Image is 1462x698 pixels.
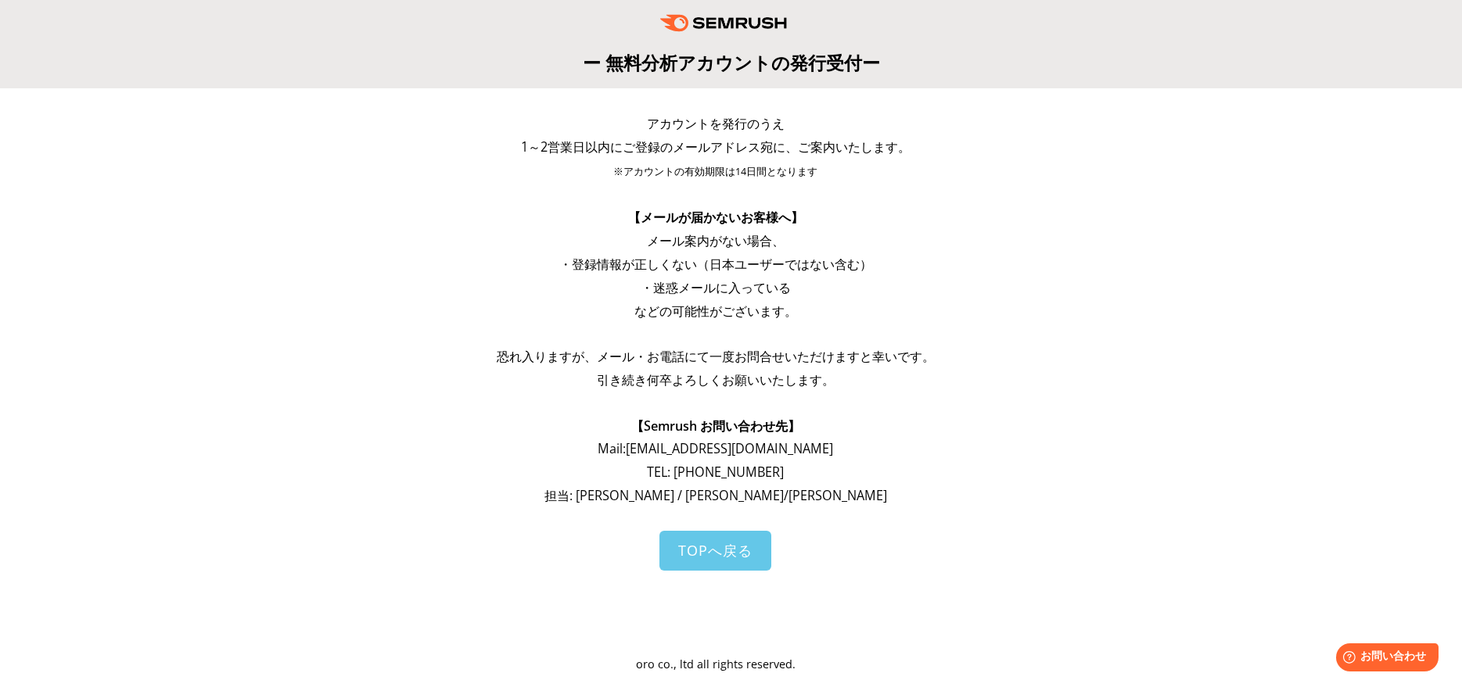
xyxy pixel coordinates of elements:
[497,348,935,365] span: 恐れ入りますが、メール・お電話にて一度お問合せいただけますと幸いです。
[597,371,835,388] span: 引き続き何卒よろしくお願いいたします。
[647,464,784,481] span: TEL: [PHONE_NUMBER]
[659,531,771,571] a: TOPへ戻る
[544,487,887,504] span: 担当: [PERSON_NAME] / [PERSON_NAME]/[PERSON_NAME]
[521,138,911,156] span: 1～2営業日以内にご登録のメールアドレス宛に、ご案内いたします。
[1323,637,1445,681] iframe: Help widget launcher
[631,417,800,435] span: 【Semrush お問い合わせ先】
[613,165,817,178] span: ※アカウントの有効期限は14日間となります
[583,50,880,75] span: ー 無料分析アカウントの発行受付ー
[647,232,785,249] span: メール案内がない場合、
[678,541,753,560] span: TOPへ戻る
[636,657,796,671] span: oro co., ltd all rights reserved.
[641,279,791,296] span: ・迷惑メールに入っている
[634,302,797,320] span: などの可能性がございます。
[628,209,803,226] span: 【メールが届かないお客様へ】
[598,440,833,457] span: Mail: [EMAIL_ADDRESS][DOMAIN_NAME]
[559,256,872,273] span: ・登録情報が正しくない（日本ユーザーではない含む）
[647,115,785,132] span: アカウントを発行のうえ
